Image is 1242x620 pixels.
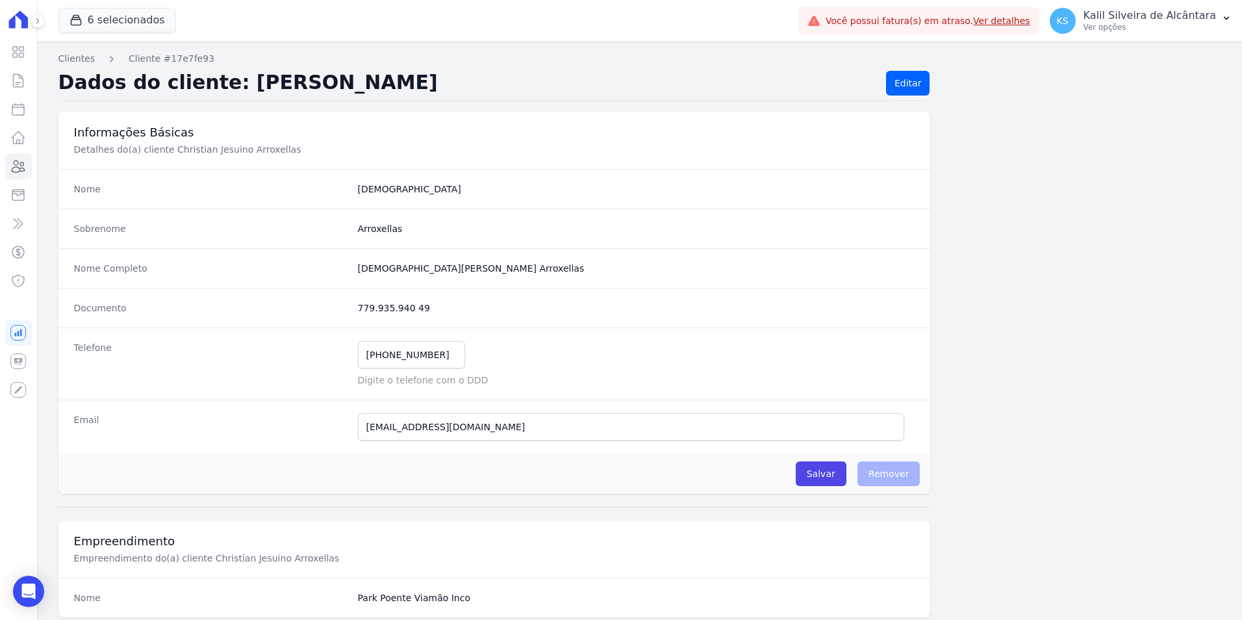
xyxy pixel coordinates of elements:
dd: [DEMOGRAPHIC_DATA][PERSON_NAME] Arroxellas [358,262,915,275]
dt: Telefone [74,341,348,387]
p: Detalhes do(a) cliente Christian Jesuino Arroxellas [74,143,511,156]
p: Empreendimento do(a) cliente Christian Jesuino Arroxellas [74,552,511,565]
dt: Sobrenome [74,222,348,235]
span: Você possui fatura(s) em atraso. [826,14,1030,28]
dd: Arroxellas [358,222,915,235]
p: Digite o telefone com o DDD [358,374,915,387]
span: KS [1057,16,1069,25]
button: 6 selecionados [58,8,176,32]
a: Ver detalhes [973,16,1030,26]
a: Cliente #17e7fe93 [129,52,214,66]
nav: Breadcrumb [58,52,1221,66]
div: Open Intercom Messenger [13,576,44,607]
span: Remover [857,461,920,486]
h2: Dados do cliente: [PERSON_NAME] [58,71,876,96]
a: Editar [886,71,930,96]
p: Kalil Silveira de Alcântara [1084,9,1216,22]
h3: Empreendimento [74,534,915,549]
p: Ver opções [1084,22,1216,32]
dt: Documento [74,302,348,315]
dd: Park Poente Viamão Inco [358,591,915,604]
dt: Nome [74,591,348,604]
dt: Email [74,413,348,441]
dt: Nome [74,183,348,196]
dd: [DEMOGRAPHIC_DATA] [358,183,915,196]
a: Clientes [58,52,95,66]
dt: Nome Completo [74,262,348,275]
dd: 779.935.940 49 [358,302,915,315]
button: KS Kalil Silveira de Alcântara Ver opções [1039,3,1242,39]
h3: Informações Básicas [74,125,915,140]
input: Salvar [796,461,846,486]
